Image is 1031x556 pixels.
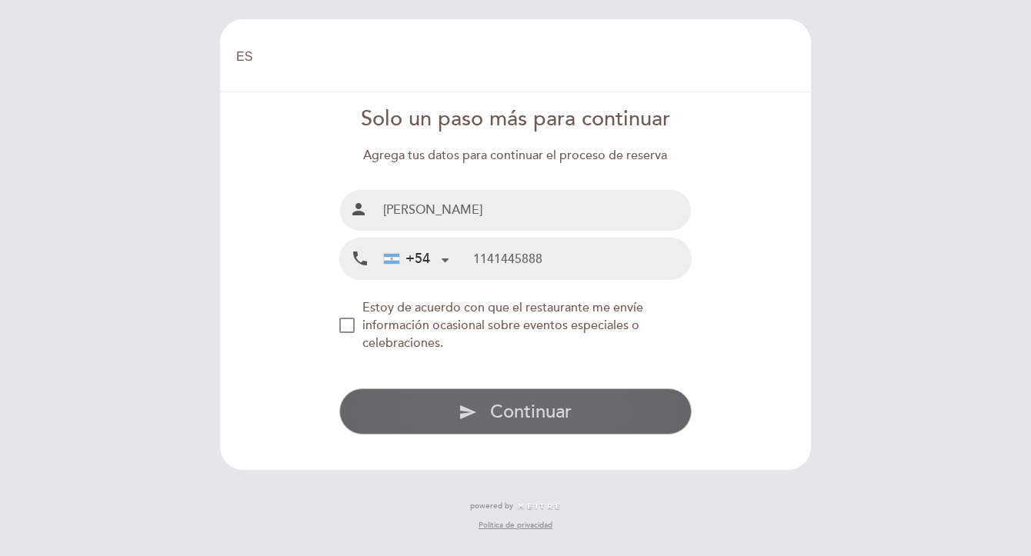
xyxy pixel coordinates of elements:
[349,200,368,218] i: person
[351,249,369,268] i: local_phone
[470,501,513,511] span: powered by
[339,147,692,165] div: Agrega tus datos para continuar el proceso de reserva
[459,403,477,421] i: send
[470,501,561,511] a: powered by
[490,401,572,423] span: Continuar
[339,299,692,352] md-checkbox: NEW_MODAL_AGREE_RESTAURANT_SEND_OCCASIONAL_INFO
[377,190,692,231] input: Nombre y Apellido
[339,388,692,434] button: send Continuar
[517,503,561,511] img: MEITRE
[339,105,692,135] div: Solo un paso más para continuar
[473,238,691,279] input: Teléfono Móvil
[384,249,430,269] div: +54
[362,300,643,351] span: Estoy de acuerdo con que el restaurante me envíe información ocasional sobre eventos especiales o...
[479,520,552,531] a: Política de privacidad
[378,239,455,278] div: Argentina: +54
